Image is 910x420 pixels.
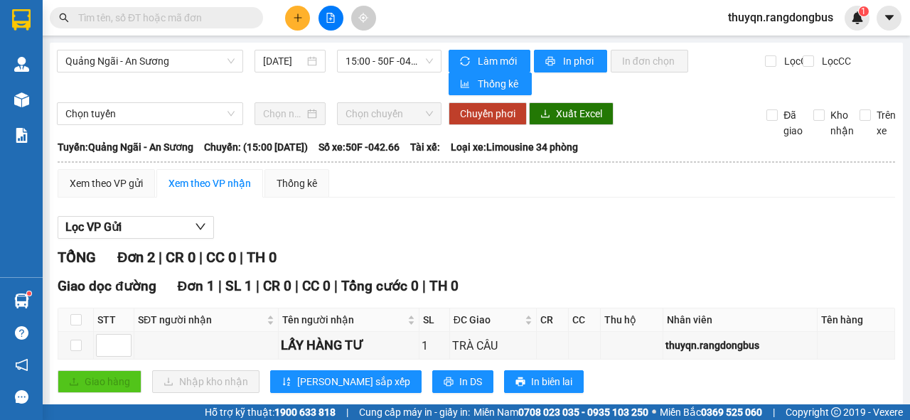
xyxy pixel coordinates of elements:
span: ⚪️ [652,409,656,415]
input: 12/08/2025 [263,53,304,69]
span: Lọc VP Gửi [65,218,122,236]
span: In phơi [563,53,596,69]
span: [PERSON_NAME] sắp xếp [297,374,410,389]
span: | [218,278,222,294]
th: Tên hàng [818,308,895,332]
span: In biên lai [531,374,572,389]
img: warehouse-icon [14,57,29,72]
span: Cung cấp máy in - giấy in: [359,404,470,420]
span: Đơn 1 [178,278,215,294]
input: Chọn ngày [263,106,304,122]
span: CC 0 [206,249,236,266]
span: Quảng Ngãi - An Sương [65,50,235,72]
div: 1 [422,337,446,355]
span: Thống kê [478,76,520,92]
strong: 0369 525 060 [701,406,762,418]
button: bar-chartThống kê [449,72,532,95]
strong: 1900 633 818 [274,406,336,418]
span: | [346,404,348,420]
th: Thu hộ [601,308,663,332]
button: caret-down [877,6,901,31]
span: | [256,278,259,294]
span: | [773,404,775,420]
span: Chọn tuyến [65,103,235,124]
span: Chọn chuyến [346,103,432,124]
span: search [59,13,69,23]
span: | [199,249,203,266]
span: Kho nhận [825,107,860,139]
button: downloadNhập kho nhận [152,370,259,393]
span: | [422,278,426,294]
span: Giao dọc đường [58,278,156,294]
span: aim [358,13,368,23]
span: | [159,249,162,266]
th: CC [569,308,601,332]
span: printer [444,377,454,388]
span: question-circle [15,326,28,340]
button: In đơn chọn [611,50,688,72]
img: logo-vxr [12,9,31,31]
span: Tổng cước 0 [341,278,419,294]
sup: 1 [859,6,869,16]
img: icon-new-feature [851,11,864,24]
th: Nhân viên [663,308,818,332]
img: warehouse-icon [14,92,29,107]
span: Trên xe [871,107,901,139]
img: warehouse-icon [14,294,29,308]
button: printerIn DS [432,370,493,393]
button: printerIn phơi [534,50,607,72]
span: Làm mới [478,53,519,69]
div: TRÀ CÂU [452,337,534,355]
button: aim [351,6,376,31]
img: solution-icon [14,128,29,143]
span: CR 0 [263,278,291,294]
span: thuyqn.rangdongbus [717,9,845,26]
span: caret-down [883,11,896,24]
span: TH 0 [247,249,277,266]
button: uploadGiao hàng [58,370,141,393]
span: SĐT người nhận [138,312,264,328]
sup: 1 [27,291,31,296]
span: copyright [831,407,841,417]
span: ĐC Giao [454,312,522,328]
span: plus [293,13,303,23]
div: thuyqn.rangdongbus [665,338,815,353]
th: CR [537,308,569,332]
span: 15:00 - 50F -042.66 [346,50,432,72]
span: Tài xế: [410,139,440,155]
button: syncLàm mới [449,50,530,72]
span: Hỗ trợ kỹ thuật: [205,404,336,420]
button: Lọc VP Gửi [58,216,214,239]
input: Tìm tên, số ĐT hoặc mã đơn [78,10,246,26]
div: Xem theo VP nhận [168,176,251,191]
button: plus [285,6,310,31]
span: message [15,390,28,404]
span: Đã giao [778,107,808,139]
button: downloadXuất Excel [529,102,614,125]
span: sync [460,56,472,68]
span: Số xe: 50F -042.66 [318,139,400,155]
span: bar-chart [460,79,472,90]
span: Miền Bắc [660,404,762,420]
strong: 0708 023 035 - 0935 103 250 [518,406,648,418]
span: CR 0 [166,249,196,266]
span: Đơn 2 [117,249,155,266]
span: In DS [459,374,482,389]
span: Lọc CR [778,53,815,69]
span: TH 0 [429,278,459,294]
span: 1 [861,6,866,16]
span: sort-ascending [282,377,291,388]
button: Chuyển phơi [449,102,527,125]
span: Xuất Excel [556,106,602,122]
div: Thống kê [277,176,317,191]
button: sort-ascending[PERSON_NAME] sắp xếp [270,370,422,393]
span: | [240,249,243,266]
div: LẤY HÀNG TƯ [281,335,417,355]
span: printer [515,377,525,388]
span: TỔNG [58,249,96,266]
span: Tên người nhận [282,312,405,328]
td: LẤY HÀNG TƯ [279,332,419,360]
span: | [334,278,338,294]
span: Lọc CC [816,53,853,69]
span: Loại xe: Limousine 34 phòng [451,139,578,155]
